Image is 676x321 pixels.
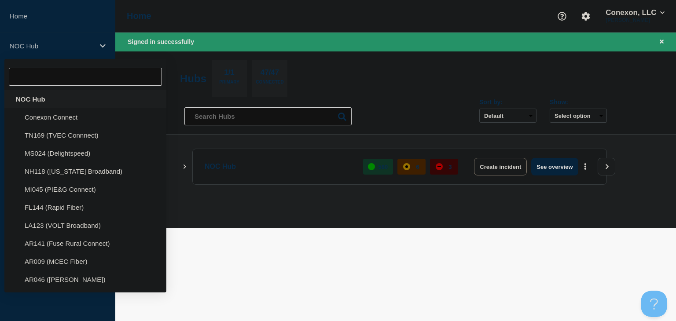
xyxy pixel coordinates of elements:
[180,73,206,85] h2: Hubs
[448,164,452,170] p: 3
[656,37,667,47] button: Close banner
[416,164,419,170] p: 6
[604,8,666,17] button: Conexon, LLC
[479,109,536,123] select: Sort by
[205,158,353,175] p: NOC Hub
[378,164,388,170] p: 580
[580,159,591,175] button: More actions
[403,163,410,170] div: affected
[550,98,607,106] div: Show:
[604,17,666,23] p: [PERSON_NAME]
[221,68,238,80] p: 1/1
[550,109,607,123] button: Select option
[641,291,667,317] iframe: Help Scout Beacon - Open
[257,68,283,80] p: 47/47
[4,108,166,126] li: Conexon Connect
[4,162,166,180] li: NH118 ([US_STATE] Broadband)
[4,180,166,198] li: MI045 (PIE&G Connect)
[4,126,166,144] li: TN169 (TVEC Connnect)
[183,164,187,170] button: Show Connected Hubs
[4,216,166,234] li: LA123 (VOLT Broadband)
[577,7,595,26] button: Account settings
[127,11,151,21] h1: Home
[553,7,571,26] button: Support
[4,90,166,108] div: NOC Hub
[4,234,166,252] li: AR141 (Fuse Rural Connect)
[479,98,536,106] div: Sort by:
[256,80,283,89] p: Connected
[4,252,166,270] li: AR009 (MCEC Fiber)
[531,158,578,175] button: See overview
[436,163,443,170] div: down
[4,270,166,288] li: AR046 ([PERSON_NAME])
[10,42,94,50] p: NOC Hub
[474,158,527,175] button: Create incident
[598,158,615,175] button: View
[128,38,194,45] span: Signed in successfully
[368,163,375,170] div: up
[219,80,239,89] p: Primary
[4,198,166,216] li: FL144 (Rapid Fiber)
[4,144,166,162] li: MS024 (Delightspeed)
[184,107,352,125] input: Search Hubs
